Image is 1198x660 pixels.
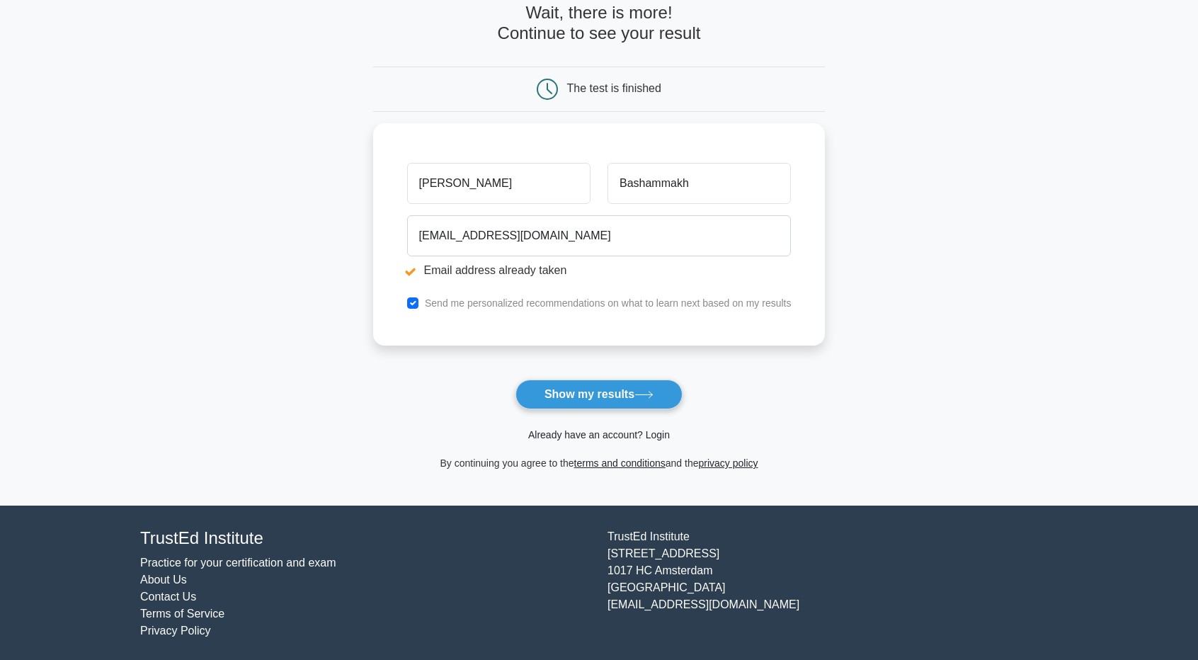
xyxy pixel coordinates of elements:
h4: TrustEd Institute [140,528,591,549]
a: Already have an account? Login [528,429,670,440]
a: Privacy Policy [140,625,211,637]
input: Last name [607,163,791,204]
div: The test is finished [567,82,661,94]
div: TrustEd Institute [STREET_ADDRESS] 1017 HC Amsterdam [GEOGRAPHIC_DATA] [EMAIL_ADDRESS][DOMAIN_NAME] [599,528,1066,639]
input: Email [407,215,792,256]
button: Show my results [515,380,683,409]
a: About Us [140,574,187,586]
a: Practice for your certification and exam [140,557,336,569]
label: Send me personalized recommendations on what to learn next based on my results [425,297,792,309]
div: By continuing you agree to the and the [365,455,834,472]
a: terms and conditions [574,457,666,469]
input: First name [407,163,591,204]
a: Terms of Service [140,608,224,620]
a: privacy policy [699,457,758,469]
li: Email address already taken [407,262,792,279]
h4: Wait, there is more! Continue to see your result [373,3,826,44]
a: Contact Us [140,591,196,603]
